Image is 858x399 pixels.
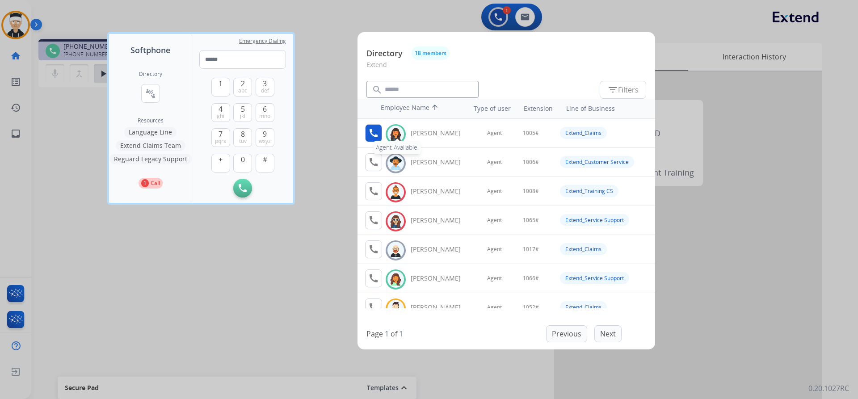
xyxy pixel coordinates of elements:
[560,214,629,226] div: Extend_Service Support
[411,129,471,138] div: [PERSON_NAME]
[562,100,651,118] th: Line of Business
[366,47,403,59] p: Directory
[211,78,230,97] button: 1
[240,113,245,120] span: jkl
[368,273,379,284] mat-icon: call
[259,113,270,120] span: mno
[217,113,224,120] span: ghi
[389,185,402,199] img: avatar
[560,272,629,284] div: Extend_Service Support
[151,179,160,187] p: Call
[368,128,379,139] mat-icon: call
[233,154,252,172] button: 0
[607,84,639,95] span: Filters
[374,141,421,154] div: Agent Available.
[389,214,402,228] img: avatar
[256,103,274,122] button: 6mno
[389,156,402,170] img: avatar
[389,244,402,257] img: avatar
[233,128,252,147] button: 8tuv
[523,304,539,311] span: 1052#
[487,188,502,195] span: Agent
[241,104,245,114] span: 5
[607,84,618,95] mat-icon: filter_list
[411,274,471,283] div: [PERSON_NAME]
[487,304,502,311] span: Agent
[368,157,379,168] mat-icon: call
[808,383,849,394] p: 0.20.1027RC
[412,46,450,60] button: 18 members
[366,328,383,339] p: Page
[365,124,382,142] button: Agent Available.
[391,328,397,339] p: of
[523,159,539,166] span: 1006#
[389,302,402,315] img: avatar
[487,217,502,224] span: Agent
[145,88,156,99] mat-icon: connect_without_contact
[368,302,379,313] mat-icon: call
[487,130,502,137] span: Agent
[560,243,607,255] div: Extend_Claims
[241,129,245,139] span: 8
[233,78,252,97] button: 2abc
[130,44,170,56] span: Softphone
[239,38,286,45] span: Emergency Dialing
[211,154,230,172] button: +
[368,186,379,197] mat-icon: call
[215,138,226,145] span: pqrs
[411,245,471,254] div: [PERSON_NAME]
[560,185,618,197] div: Extend_Training CS
[411,158,471,167] div: [PERSON_NAME]
[116,140,185,151] button: Extend Claims Team
[523,188,539,195] span: 1008#
[411,303,471,312] div: [PERSON_NAME]
[233,103,252,122] button: 5jkl
[263,78,267,89] span: 3
[263,154,267,165] span: #
[523,246,539,253] span: 1017#
[219,129,223,139] span: 7
[141,179,149,187] p: 1
[261,87,269,94] span: def
[560,301,607,313] div: Extend_Claims
[487,275,502,282] span: Agent
[263,104,267,114] span: 6
[560,156,634,168] div: Extend_Customer Service
[411,216,471,225] div: [PERSON_NAME]
[560,127,607,139] div: Extend_Claims
[239,138,247,145] span: tuv
[487,246,502,253] span: Agent
[241,154,245,165] span: 0
[256,78,274,97] button: 3def
[256,154,274,172] button: #
[219,78,223,89] span: 1
[124,127,177,138] button: Language Line
[368,215,379,226] mat-icon: call
[487,159,502,166] span: Agent
[376,99,457,118] th: Employee Name
[389,273,402,286] img: avatar
[241,78,245,89] span: 2
[461,100,515,118] th: Type of user
[138,117,164,124] span: Resources
[372,84,383,95] mat-icon: search
[211,128,230,147] button: 7pqrs
[366,60,646,76] p: Extend
[238,87,247,94] span: abc
[219,154,223,165] span: +
[523,217,539,224] span: 1065#
[389,127,402,141] img: avatar
[211,103,230,122] button: 4ghi
[263,129,267,139] span: 9
[411,187,471,196] div: [PERSON_NAME]
[259,138,271,145] span: wxyz
[368,244,379,255] mat-icon: call
[429,103,440,114] mat-icon: arrow_upward
[600,81,646,99] button: Filters
[109,154,192,164] button: Reguard Legacy Support
[239,184,247,192] img: call-button
[139,71,162,78] h2: Directory
[139,178,163,189] button: 1Call
[519,100,557,118] th: Extension
[256,128,274,147] button: 9wxyz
